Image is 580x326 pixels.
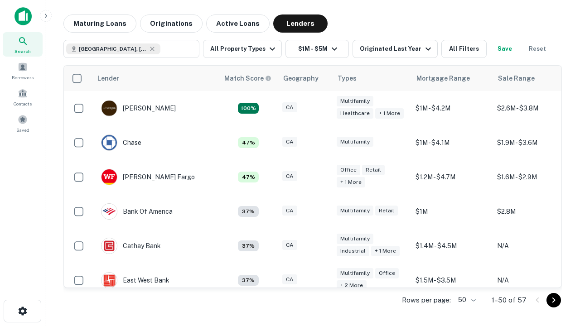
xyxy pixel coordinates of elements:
[14,48,31,55] span: Search
[101,238,117,254] img: picture
[535,254,580,297] iframe: Chat Widget
[493,160,574,194] td: $1.6M - $2.9M
[140,14,203,33] button: Originations
[337,165,360,175] div: Office
[92,66,219,91] th: Lender
[285,40,349,58] button: $1M - $5M
[282,240,297,250] div: CA
[282,171,297,182] div: CA
[411,160,493,194] td: $1.2M - $4.7M
[282,206,297,216] div: CA
[498,73,535,84] div: Sale Range
[411,91,493,125] td: $1M - $4.2M
[411,194,493,229] td: $1M
[224,73,270,83] h6: Match Score
[493,125,574,160] td: $1.9M - $3.6M
[411,66,493,91] th: Mortgage Range
[238,206,259,217] div: Matching Properties: 4, hasApolloMatch: undefined
[402,295,451,306] p: Rows per page:
[238,137,259,148] div: Matching Properties: 5, hasApolloMatch: undefined
[493,263,574,297] td: N/A
[219,66,278,91] th: Capitalize uses an advanced AI algorithm to match your search with the best lender. The match sco...
[454,293,477,307] div: 50
[493,66,574,91] th: Sale Range
[337,246,369,256] div: Industrial
[101,101,117,116] img: picture
[101,238,161,254] div: Cathay Bank
[337,206,373,216] div: Multifamily
[375,206,398,216] div: Retail
[546,293,561,307] button: Go to next page
[12,74,34,81] span: Borrowers
[411,125,493,160] td: $1M - $4.1M
[278,66,332,91] th: Geography
[203,40,282,58] button: All Property Types
[523,40,552,58] button: Reset
[362,165,385,175] div: Retail
[3,111,43,135] a: Saved
[282,102,297,113] div: CA
[101,100,176,116] div: [PERSON_NAME]
[492,295,527,306] p: 1–50 of 57
[371,246,400,256] div: + 1 more
[101,169,195,185] div: [PERSON_NAME] Fargo
[337,96,373,106] div: Multifamily
[3,32,43,57] a: Search
[282,274,297,285] div: CA
[273,14,328,33] button: Lenders
[3,85,43,109] a: Contacts
[97,73,119,84] div: Lender
[14,100,32,107] span: Contacts
[3,58,43,83] a: Borrowers
[337,177,365,187] div: + 1 more
[337,280,367,291] div: + 2 more
[353,40,438,58] button: Originated Last Year
[337,268,373,278] div: Multifamily
[101,134,141,151] div: Chase
[101,273,117,288] img: picture
[79,45,147,53] span: [GEOGRAPHIC_DATA], [GEOGRAPHIC_DATA], [GEOGRAPHIC_DATA]
[337,137,373,147] div: Multifamily
[360,43,434,54] div: Originated Last Year
[493,194,574,229] td: $2.8M
[238,240,259,251] div: Matching Properties: 4, hasApolloMatch: undefined
[411,229,493,263] td: $1.4M - $4.5M
[16,126,29,134] span: Saved
[416,73,470,84] div: Mortgage Range
[375,108,404,119] div: + 1 more
[101,169,117,185] img: picture
[490,40,519,58] button: Save your search to get updates of matches that match your search criteria.
[101,204,117,219] img: picture
[238,172,259,182] div: Matching Properties: 5, hasApolloMatch: undefined
[206,14,270,33] button: Active Loans
[441,40,487,58] button: All Filters
[493,91,574,125] td: $2.6M - $3.8M
[282,137,297,147] div: CA
[63,14,136,33] button: Maturing Loans
[411,263,493,297] td: $1.5M - $3.5M
[332,66,411,91] th: Types
[337,234,373,244] div: Multifamily
[238,275,259,286] div: Matching Properties: 4, hasApolloMatch: undefined
[238,103,259,114] div: Matching Properties: 19, hasApolloMatch: undefined
[224,73,271,83] div: Capitalize uses an advanced AI algorithm to match your search with the best lender. The match sco...
[338,73,357,84] div: Types
[283,73,319,84] div: Geography
[493,229,574,263] td: N/A
[375,268,399,278] div: Office
[101,272,169,288] div: East West Bank
[14,7,32,25] img: capitalize-icon.png
[101,135,117,150] img: picture
[101,203,173,220] div: Bank Of America
[337,108,373,119] div: Healthcare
